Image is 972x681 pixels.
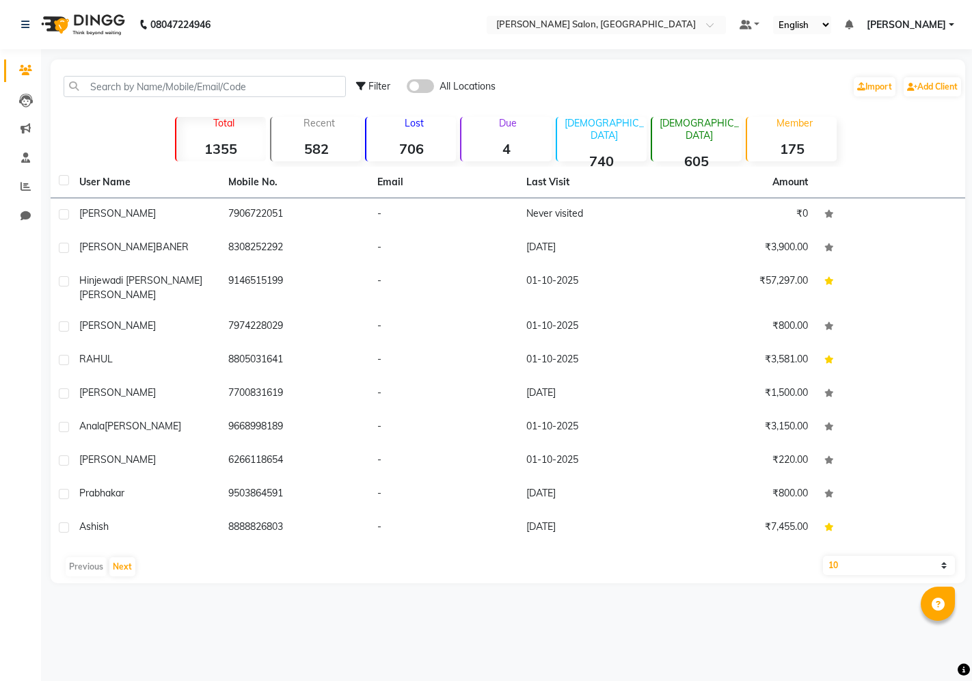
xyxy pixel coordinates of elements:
th: Mobile No. [220,167,369,198]
td: - [369,511,518,545]
td: ₹3,581.00 [667,344,816,377]
span: BANER [156,241,189,253]
td: 7700831619 [220,377,369,411]
a: Add Client [904,77,961,96]
span: [PERSON_NAME] [79,241,156,253]
p: Member [753,117,837,129]
strong: 1355 [176,140,266,157]
td: ₹1,500.00 [667,377,816,411]
td: 8308252292 [220,232,369,265]
span: [PERSON_NAME] [867,18,946,32]
td: - [369,411,518,444]
span: [PERSON_NAME] [79,386,156,399]
td: [DATE] [518,511,667,545]
span: Filter [368,80,390,92]
span: [PERSON_NAME] [79,289,156,301]
span: Ashish [79,520,109,533]
td: 7906722051 [220,198,369,232]
td: 9668998189 [220,411,369,444]
strong: 4 [461,140,551,157]
td: - [369,265,518,310]
span: All Locations [440,79,496,94]
p: [DEMOGRAPHIC_DATA] [563,117,647,142]
td: 01-10-2025 [518,310,667,344]
td: ₹220.00 [667,444,816,478]
span: RAHUL [79,353,113,365]
span: [PERSON_NAME] [79,207,156,219]
span: prabhakar [79,487,124,499]
p: Recent [277,117,361,129]
td: ₹57,297.00 [667,265,816,310]
td: 8888826803 [220,511,369,545]
b: 08047224946 [150,5,211,44]
p: Lost [372,117,456,129]
iframe: chat widget [915,626,958,667]
span: anala [79,420,105,432]
td: 9146515199 [220,265,369,310]
td: - [369,478,518,511]
td: ₹800.00 [667,478,816,511]
td: Never visited [518,198,667,232]
td: 7974228029 [220,310,369,344]
td: 9503864591 [220,478,369,511]
td: - [369,377,518,411]
td: 01-10-2025 [518,444,667,478]
td: ₹0 [667,198,816,232]
p: Due [464,117,551,129]
th: Email [369,167,518,198]
td: 6266118654 [220,444,369,478]
p: [DEMOGRAPHIC_DATA] [658,117,742,142]
td: - [369,344,518,377]
strong: 582 [271,140,361,157]
th: Amount [764,167,816,198]
button: Next [109,557,135,576]
strong: 605 [652,152,742,170]
strong: 706 [366,140,456,157]
td: [DATE] [518,377,667,411]
img: logo [35,5,129,44]
strong: 175 [747,140,837,157]
td: - [369,198,518,232]
td: - [369,310,518,344]
input: Search by Name/Mobile/Email/Code [64,76,346,97]
td: - [369,232,518,265]
td: ₹7,455.00 [667,511,816,545]
span: [PERSON_NAME] [79,319,156,332]
td: [DATE] [518,232,667,265]
span: [PERSON_NAME] [79,453,156,466]
td: - [369,444,518,478]
td: ₹800.00 [667,310,816,344]
th: Last Visit [518,167,667,198]
p: Total [182,117,266,129]
td: ₹3,150.00 [667,411,816,444]
td: [DATE] [518,478,667,511]
td: 01-10-2025 [518,344,667,377]
span: [PERSON_NAME] [105,420,181,432]
a: Import [854,77,895,96]
th: User Name [71,167,220,198]
td: 01-10-2025 [518,265,667,310]
strong: 740 [557,152,647,170]
td: 8805031641 [220,344,369,377]
td: 01-10-2025 [518,411,667,444]
span: hinjewadi [PERSON_NAME] [79,274,202,286]
td: ₹3,900.00 [667,232,816,265]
